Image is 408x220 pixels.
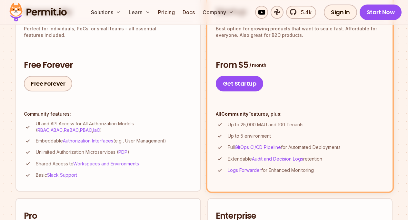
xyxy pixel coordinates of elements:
a: Slack Support [47,172,77,178]
p: Unlimited Authorization Microservices ( ) [36,149,129,155]
a: Sign In [324,5,357,20]
a: Logs Forwarder [228,167,261,173]
strong: Community [221,111,248,117]
a: Pricing [155,6,177,19]
a: Free Forever [24,76,72,91]
a: GitOps CI/CD Pipeline [235,144,281,150]
a: PBAC [80,127,92,133]
a: Docs [180,6,197,19]
a: 5.4k [286,6,316,19]
img: Permit logo [6,1,70,23]
a: Authorization Interfaces [63,138,113,143]
p: Extendable retention [228,156,322,162]
h3: Free Forever [24,59,193,71]
p: Perfect for individuals, PoCs, or small teams - all essential features included. [24,26,193,38]
span: 5.4k [297,8,312,16]
a: Get Startup [216,76,264,91]
button: Solutions [88,6,124,19]
p: Shared Access to [36,161,139,167]
a: IaC [93,127,100,133]
a: ABAC [51,127,63,133]
a: RBAC [37,127,49,133]
p: Embeddable (e.g., User Management) [36,138,166,144]
a: Audit and Decision Logs [252,156,303,162]
h4: Community features: [24,111,193,117]
p: UI and API Access for All Authorization Models ( , , , , ) [36,120,193,133]
p: Up to 5 environment [228,133,271,139]
a: Workspaces and Environments [73,161,139,166]
p: Basic [36,172,77,178]
p: Full for Automated Deployments [228,144,341,151]
a: Start Now [360,5,402,20]
span: / month [249,62,266,68]
p: for Enhanced Monitoring [228,167,314,173]
button: Company [200,6,236,19]
a: PDP [118,149,127,155]
h3: From $5 [216,59,384,71]
button: Learn [126,6,153,19]
p: Up to 25,000 MAU and 100 Tenants [228,121,304,128]
h4: All Features, plus: [216,111,384,117]
a: ReBAC [64,127,79,133]
p: Best option for growing products that want to scale fast. Affordable for everyone. Also great for... [216,26,384,38]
